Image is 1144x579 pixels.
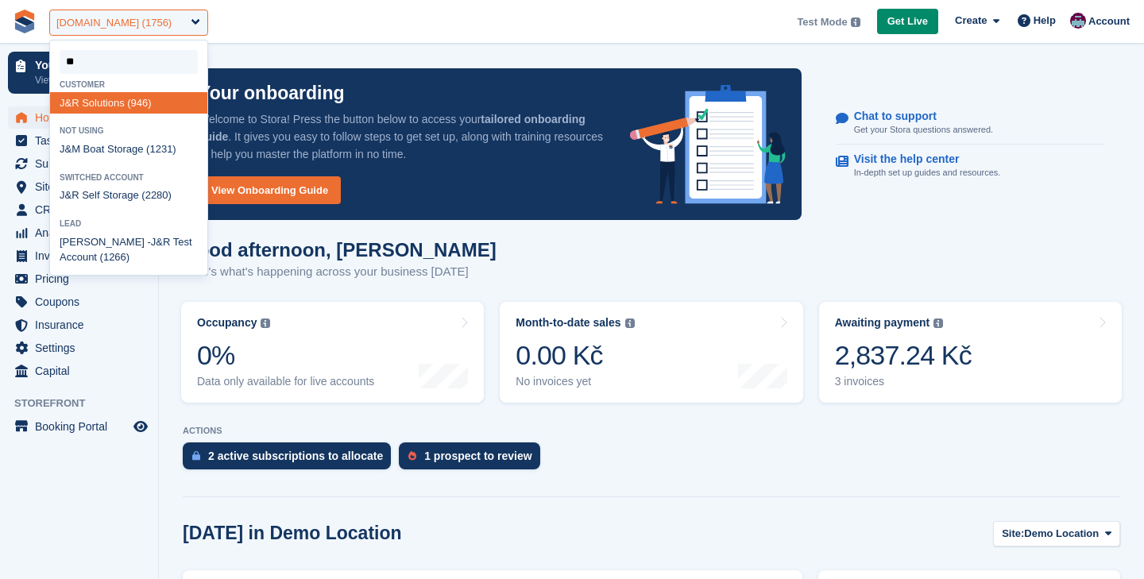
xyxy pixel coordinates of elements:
div: 2 active subscriptions to allocate [208,450,383,462]
a: Your onboarding View next steps [8,52,150,94]
div: Data only available for live accounts [197,375,374,388]
div: [PERSON_NAME] - R Test Account (1266) [50,231,207,268]
p: ACTIONS [183,426,1120,436]
span: CRM [35,199,130,221]
p: Chat to support [854,110,980,123]
div: 1 prospect to review [424,450,531,462]
a: menu [8,291,150,313]
p: Your onboarding [35,60,129,71]
a: 1 prospect to review [399,442,547,477]
button: Site: Demo Location [993,521,1120,547]
div: Occupancy [197,316,257,330]
a: Awaiting payment 2,837.24 Kč 3 invoices [819,302,1122,403]
span: J& [60,189,71,201]
a: menu [8,268,150,290]
a: View Onboarding Guide [199,176,341,204]
a: menu [8,337,150,359]
span: Capital [35,360,130,382]
p: Visit the help center [854,152,988,166]
div: Month-to-date sales [516,316,620,330]
a: menu [8,129,150,152]
a: menu [8,176,150,198]
p: Welcome to Stora! Press the button below to access your . It gives you easy to follow steps to ge... [199,110,605,163]
span: Home [35,106,130,129]
span: Demo Location [1024,526,1099,542]
span: Storefront [14,396,158,411]
span: Account [1088,14,1130,29]
span: Help [1034,13,1056,29]
a: Preview store [131,417,150,436]
img: icon-info-grey-7440780725fd019a000dd9b08b2336e03edf1995a4989e88bcd33f0948082b44.svg [851,17,860,27]
a: Month-to-date sales 0.00 Kč No invoices yet [500,302,802,403]
div: 2,837.24 Kč [835,339,972,372]
span: Booking Portal [35,415,130,438]
img: icon-info-grey-7440780725fd019a000dd9b08b2336e03edf1995a4989e88bcd33f0948082b44.svg [261,318,270,328]
p: Your onboarding [199,84,345,102]
img: onboarding-info-6c161a55d2c0e0a8cae90662b2fe09162a5109e8cc188191df67fb4f79e88e88.svg [630,85,786,204]
a: menu [8,222,150,244]
p: In-depth set up guides and resources. [854,166,1001,179]
div: No invoices yet [516,375,634,388]
div: 0.00 Kč [516,339,634,372]
a: Visit the help center In-depth set up guides and resources. [836,145,1105,187]
div: Lead [50,219,207,228]
span: Site: [1002,526,1024,542]
span: Analytics [35,222,130,244]
span: Sites [35,176,130,198]
span: Insurance [35,314,130,336]
a: menu [8,314,150,336]
a: menu [8,245,150,267]
a: Get Live [877,9,938,35]
a: 2 active subscriptions to allocate [183,442,399,477]
div: Awaiting payment [835,316,930,330]
span: Settings [35,337,130,359]
span: Create [955,13,987,29]
div: [DOMAIN_NAME] (1756) [56,15,172,31]
img: Brian Young [1070,13,1086,29]
a: Chat to support Get your Stora questions answered. [836,102,1105,145]
span: Test Mode [797,14,847,30]
span: Pricing [35,268,130,290]
p: Get your Stora questions answered. [854,123,993,137]
h2: [DATE] in Demo Location [183,523,402,544]
div: Customer [50,80,207,89]
span: Invoices [35,245,130,267]
span: Tasks [35,129,130,152]
span: Subscriptions [35,152,130,175]
div: Not using [50,126,207,135]
img: stora-icon-8386f47178a22dfd0bd8f6a31ec36ba5ce8667c1dd55bd0f319d3a0aa187defe.svg [13,10,37,33]
a: menu [8,360,150,382]
div: R Solutions (946) [50,92,207,114]
a: menu [8,152,150,175]
img: icon-info-grey-7440780725fd019a000dd9b08b2336e03edf1995a4989e88bcd33f0948082b44.svg [625,318,635,328]
img: icon-info-grey-7440780725fd019a000dd9b08b2336e03edf1995a4989e88bcd33f0948082b44.svg [933,318,943,328]
span: J& [60,143,71,155]
a: menu [8,199,150,221]
div: M Boat Storage (1231) [50,139,207,160]
h1: Good afternoon, [PERSON_NAME] [183,239,497,261]
img: prospect-51fa495bee0391a8d652442698ab0144808aea92771e9ea1ae160a38d050c398.svg [408,451,416,461]
span: J& [60,97,71,109]
span: Get Live [887,14,928,29]
img: active_subscription_to_allocate_icon-d502201f5373d7db506a760aba3b589e785aa758c864c3986d89f69b8ff3... [192,450,200,461]
p: Here's what's happening across your business [DATE] [183,263,497,281]
a: menu [8,415,150,438]
p: View next steps [35,73,129,87]
div: Switched account [50,173,207,182]
a: Occupancy 0% Data only available for live accounts [181,302,484,403]
div: 3 invoices [835,375,972,388]
div: 0% [197,339,374,372]
span: J& [151,236,163,248]
span: Coupons [35,291,130,313]
a: menu [8,106,150,129]
div: R Self Storage (2280) [50,185,207,207]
